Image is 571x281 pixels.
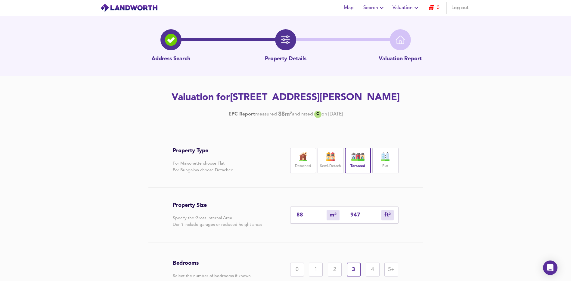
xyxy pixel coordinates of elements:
[281,35,290,44] img: filter-icon
[363,4,385,12] span: Search
[429,4,439,12] a: 0
[350,163,365,170] label: Terraced
[314,111,321,118] div: C
[278,111,292,118] b: 88 m²
[393,4,420,12] span: Valuation
[425,2,444,14] button: 0
[384,263,398,276] div: 5+
[151,55,190,63] p: Address Search
[449,2,471,14] button: Log out
[309,263,323,276] div: 1
[347,263,361,276] div: 3
[382,163,388,170] label: Flat
[173,147,234,154] h3: Property Type
[320,163,341,170] label: Semi-Detach
[328,263,342,276] div: 2
[372,148,398,173] div: Flat
[361,2,388,14] button: Search
[390,2,422,14] button: Valuation
[381,210,394,220] div: m²
[173,273,251,279] p: Select the number of bedrooms if known
[379,55,422,63] p: Valuation Report
[228,111,343,118] div: [DATE]
[228,111,255,118] a: EPC Report
[342,4,356,12] span: Map
[290,148,316,173] div: Detached
[543,260,557,275] div: Open Intercom Messenger
[173,260,251,267] h3: Bedrooms
[318,148,343,173] div: Semi-Detach
[292,111,313,118] div: and rated
[173,160,234,173] p: For Maisonette choose Flat For Bungalow choose Detached
[295,163,311,170] label: Detached
[290,263,304,276] div: 0
[452,4,469,12] span: Log out
[321,111,327,118] div: on
[366,263,380,276] div: 4
[173,215,262,228] p: Specify the Gross Internal Area Don't include garages or reduced height areas
[339,2,358,14] button: Map
[323,152,338,161] img: house-icon
[296,152,311,161] img: house-icon
[345,148,371,173] div: Terraced
[350,212,381,218] input: Sqft
[396,35,405,44] img: home-icon
[350,152,365,161] img: house-icon
[255,111,277,118] div: measured
[100,3,158,12] img: logo
[165,34,177,46] img: search-icon
[296,212,327,218] input: Enter sqm
[115,91,456,104] h2: Valuation for [STREET_ADDRESS][PERSON_NAME]
[173,202,262,209] h3: Property Size
[265,55,306,63] p: Property Details
[378,152,393,161] img: flat-icon
[327,210,340,220] div: m²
